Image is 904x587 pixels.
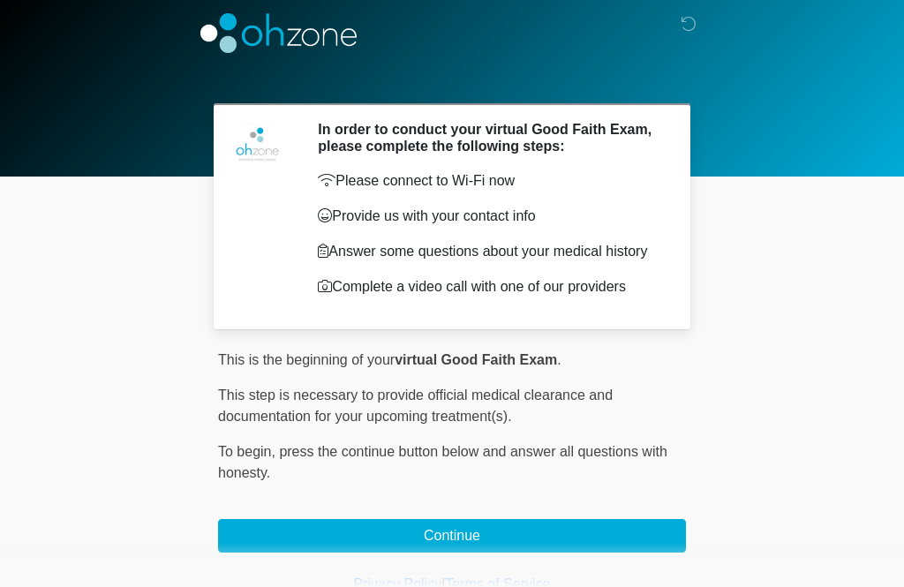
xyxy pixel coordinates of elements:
[218,444,279,459] span: To begin,
[318,206,659,227] p: Provide us with your contact info
[218,444,667,480] span: press the continue button below and answer all questions with honesty.
[218,519,686,553] button: Continue
[395,352,557,367] strong: virtual Good Faith Exam
[218,388,613,424] span: This step is necessary to provide official medical clearance and documentation for your upcoming ...
[200,13,357,53] img: OhZone Clinics Logo
[231,121,284,174] img: Agent Avatar
[218,352,395,367] span: This is the beginning of your
[318,121,659,154] h2: In order to conduct your virtual Good Faith Exam, please complete the following steps:
[318,276,659,297] p: Complete a video call with one of our providers
[318,170,659,192] p: Please connect to Wi-Fi now
[557,352,561,367] span: .
[318,241,659,262] p: Answer some questions about your medical history
[205,64,699,96] h1: ‎ ‎ ‎ ‎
